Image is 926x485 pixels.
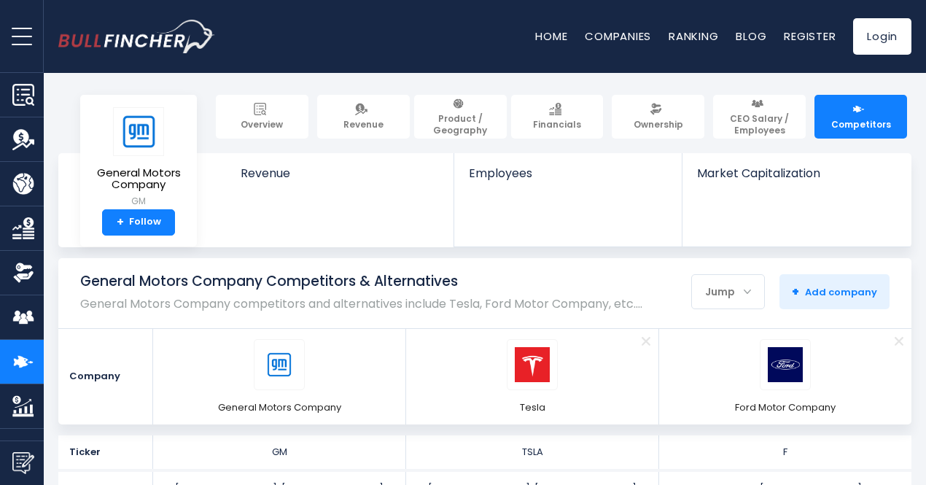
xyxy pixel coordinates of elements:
h1: General Motors Company Competitors & Alternatives [80,273,642,291]
a: Remove [633,329,658,354]
span: Add company [792,285,877,298]
a: F logo Ford Motor Company [735,339,836,414]
img: Ownership [12,262,34,284]
span: Employees [469,166,666,180]
a: Remove [886,329,911,354]
p: General Motors Company competitors and alternatives include Tesla, Ford Motor Company, etc.… [80,297,642,311]
a: Home [535,28,567,44]
span: General Motors Company [218,401,341,414]
a: Blog [736,28,766,44]
img: bullfincher logo [58,20,215,53]
span: Financials [533,119,581,131]
a: General Motors Company GM [91,106,186,209]
small: GM [92,195,185,208]
a: Login [853,18,911,55]
div: F [664,446,907,459]
a: Revenue [317,95,410,139]
a: Ranking [669,28,718,44]
div: Company [58,329,153,424]
span: Tesla [520,401,545,414]
a: Employees [454,153,681,205]
a: Market Capitalization [682,153,910,205]
span: Revenue [343,119,384,131]
a: TSLA logo Tesla [507,339,558,414]
a: Ownership [612,95,704,139]
span: General Motors Company [92,167,185,191]
div: Jump [692,276,764,307]
span: Market Capitalization [697,166,895,180]
a: Register [784,28,836,44]
a: Financials [511,95,604,139]
span: Ford Motor Company [735,401,836,414]
a: Companies [585,28,651,44]
span: Competitors [831,119,891,131]
a: Go to homepage [58,20,215,53]
a: GM logo General Motors Company [218,339,341,414]
img: GM logo [262,347,297,382]
a: +Follow [102,209,175,236]
span: Product / Geography [421,113,500,136]
a: Overview [216,95,308,139]
span: Overview [241,119,283,131]
button: +Add company [779,274,890,309]
a: Revenue [226,153,454,205]
span: Revenue [241,166,440,180]
div: Ticker [58,435,153,469]
div: GM [157,446,401,459]
div: TSLA [411,446,654,459]
strong: + [792,283,799,300]
a: Competitors [814,95,907,139]
img: F logo [768,347,803,382]
span: CEO Salary / Employees [720,113,799,136]
a: CEO Salary / Employees [713,95,806,139]
span: Ownership [634,119,683,131]
a: Product / Geography [414,95,507,139]
strong: + [117,216,124,229]
img: TSLA logo [515,347,550,382]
